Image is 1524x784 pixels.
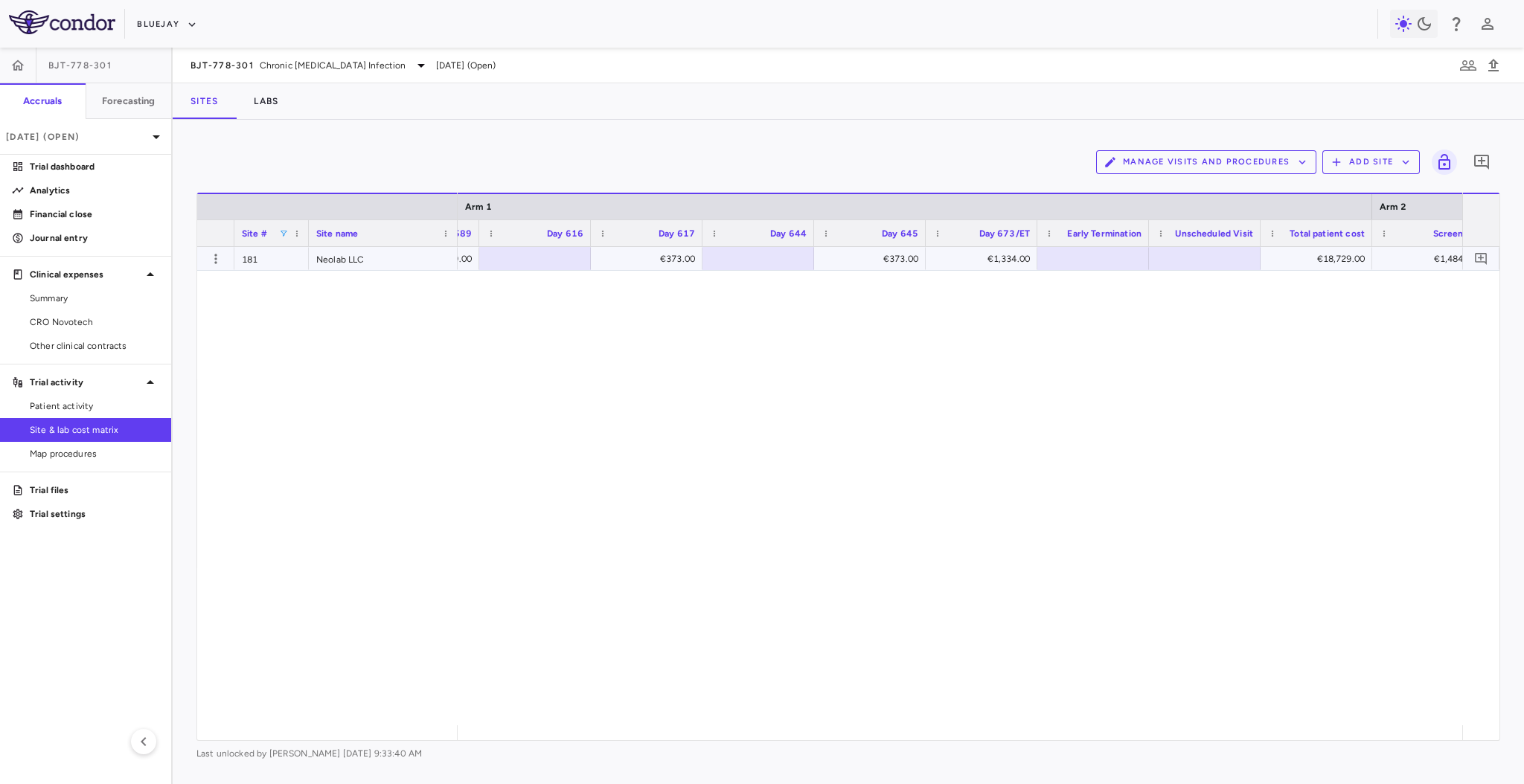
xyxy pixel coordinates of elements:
[1474,251,1488,266] svg: Add comment
[30,339,159,353] span: Other clinical contracts
[316,228,358,239] span: Site name
[30,292,159,305] span: Summary
[30,447,159,460] span: Map procedures
[30,399,159,413] span: Patient activity
[882,228,918,239] span: Day 645
[1274,247,1365,271] div: €18,729.00
[659,228,695,239] span: Day 617
[1469,150,1494,175] button: Add comment
[1322,150,1420,174] button: Add Site
[30,376,141,389] p: Trial activity
[23,94,62,108] h6: Accruals
[1426,150,1457,175] span: Lock grid
[234,247,309,270] div: 181
[1380,202,1406,212] span: Arm 2
[30,483,159,497] p: Trial files
[1290,228,1365,239] span: Total patient cost
[1067,228,1142,239] span: Early Termination
[939,247,1030,271] div: €1,334.00
[1471,248,1491,269] button: Add comment
[547,228,583,239] span: Day 616
[30,231,159,245] p: Journal entry
[196,747,1500,760] span: Last unlocked by [PERSON_NAME] [DATE] 9:33:40 AM
[30,507,159,521] p: Trial settings
[9,10,115,34] img: logo-full-SnFGN8VE.png
[1473,153,1491,171] svg: Add comment
[137,13,197,36] button: Bluejay
[242,228,267,239] span: Site #
[6,130,147,144] p: [DATE] (Open)
[30,268,141,281] p: Clinical expenses
[48,60,112,71] span: BJT-778-301
[30,423,159,437] span: Site & lab cost matrix
[30,208,159,221] p: Financial close
[260,59,406,72] span: Chronic [MEDICAL_DATA] Infection
[827,247,918,271] div: €373.00
[30,160,159,173] p: Trial dashboard
[1386,247,1476,271] div: €1,484.00
[309,247,458,270] div: Neolab LLC
[465,202,492,212] span: Arm 1
[770,228,807,239] span: Day 644
[1096,150,1316,174] button: Manage Visits and Procedures
[436,59,496,72] span: [DATE] (Open)
[604,247,695,271] div: €373.00
[1175,228,1253,239] span: Unscheduled Visit
[236,83,296,119] button: Labs
[1433,228,1476,239] span: Screening
[190,60,254,71] span: BJT-778-301
[979,228,1031,239] span: Day 673/ET
[102,94,156,108] h6: Forecasting
[30,315,159,329] span: CRO Novotech
[30,184,159,197] p: Analytics
[173,83,236,119] button: Sites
